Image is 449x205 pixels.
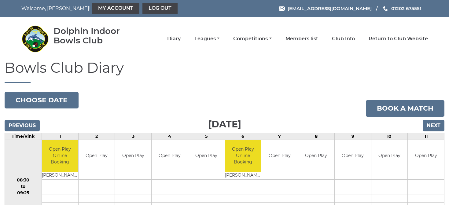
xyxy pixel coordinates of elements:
[5,120,40,131] input: Previous
[334,133,371,140] td: 9
[225,140,261,172] td: Open Play Online Booking
[261,140,298,172] td: Open Play
[167,35,181,42] a: Diary
[408,140,444,172] td: Open Play
[21,25,49,53] img: Dolphin Indoor Bowls Club
[5,92,79,108] button: Choose date
[188,140,225,172] td: Open Play
[152,140,188,172] td: Open Play
[142,3,178,14] a: Log out
[335,140,371,172] td: Open Play
[152,133,188,140] td: 4
[369,35,428,42] a: Return to Club Website
[371,133,408,140] td: 10
[42,140,78,172] td: Open Play Online Booking
[383,6,388,11] img: Phone us
[261,133,298,140] td: 7
[78,133,115,140] td: 2
[115,140,151,172] td: Open Play
[332,35,355,42] a: Club Info
[371,140,408,172] td: Open Play
[298,133,335,140] td: 8
[298,140,334,172] td: Open Play
[233,35,271,42] a: Competitions
[53,26,138,45] div: Dolphin Indoor Bowls Club
[408,133,444,140] td: 11
[42,133,78,140] td: 1
[194,35,219,42] a: Leagues
[288,5,372,11] span: [EMAIL_ADDRESS][DOMAIN_NAME]
[279,5,372,12] a: Email [EMAIL_ADDRESS][DOMAIN_NAME]
[92,3,139,14] a: My Account
[225,172,261,180] td: [PERSON_NAME]
[79,140,115,172] td: Open Play
[391,5,421,11] span: 01202 675551
[21,3,186,14] nav: Welcome, [PERSON_NAME]!
[5,60,444,83] h1: Bowls Club Diary
[285,35,318,42] a: Members list
[5,133,42,140] td: Time/Rink
[382,5,421,12] a: Phone us 01202 675551
[188,133,225,140] td: 5
[279,6,285,11] img: Email
[225,133,261,140] td: 6
[42,172,78,180] td: [PERSON_NAME]
[115,133,152,140] td: 3
[366,100,444,117] a: Book a match
[423,120,444,131] input: Next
